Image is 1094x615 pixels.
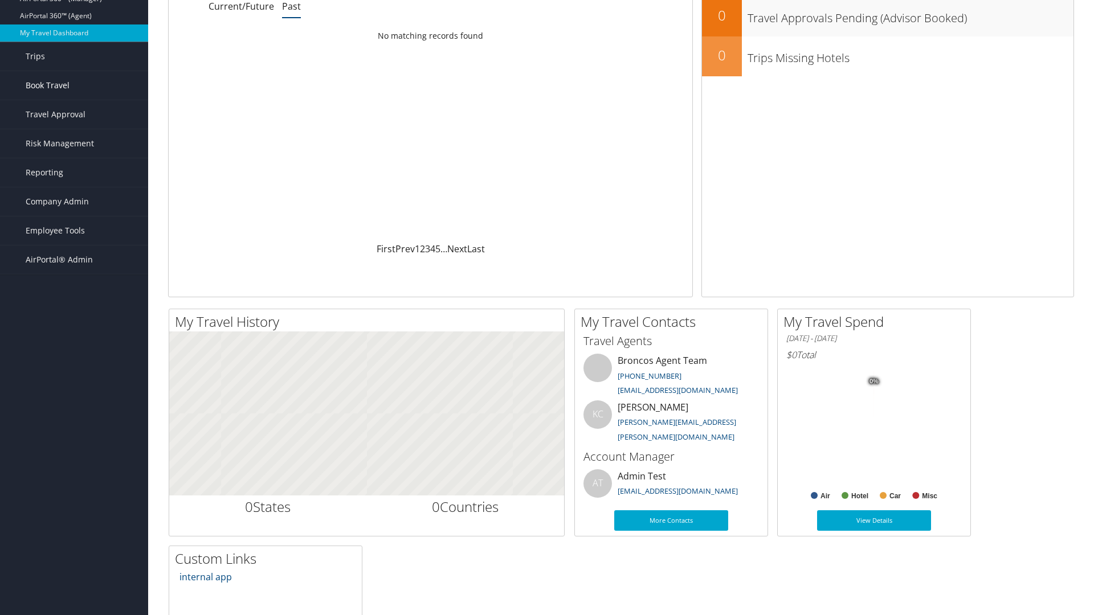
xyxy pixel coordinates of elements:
[375,497,556,516] h2: Countries
[425,243,430,255] a: 3
[783,312,970,331] h2: My Travel Spend
[786,348,797,361] span: $0
[786,348,962,361] h6: Total
[618,486,738,496] a: [EMAIL_ADDRESS][DOMAIN_NAME]
[178,497,358,516] h2: States
[440,243,447,255] span: …
[420,243,425,255] a: 2
[245,497,253,516] span: 0
[26,158,63,187] span: Reporting
[583,333,759,349] h3: Travel Agents
[702,46,742,65] h2: 0
[175,549,362,568] h2: Custom Links
[179,571,232,583] a: internal app
[26,129,94,158] span: Risk Management
[26,216,85,245] span: Employee Tools
[467,243,485,255] a: Last
[748,44,1073,66] h3: Trips Missing Hotels
[583,469,612,498] div: AT
[26,100,85,129] span: Travel Approval
[614,510,728,531] a: More Contacts
[870,378,879,385] tspan: 0%
[377,243,395,255] a: First
[447,243,467,255] a: Next
[26,42,45,71] span: Trips
[26,71,70,100] span: Book Travel
[169,26,692,46] td: No matching records found
[889,492,901,500] text: Car
[618,385,738,395] a: [EMAIL_ADDRESS][DOMAIN_NAME]
[583,400,612,429] div: KC
[748,5,1073,26] h3: Travel Approvals Pending (Advisor Booked)
[432,497,440,516] span: 0
[435,243,440,255] a: 5
[786,333,962,344] h6: [DATE] - [DATE]
[26,187,89,216] span: Company Admin
[702,36,1073,76] a: 0Trips Missing Hotels
[578,469,765,506] li: Admin Test
[618,417,736,442] a: [PERSON_NAME][EMAIL_ADDRESS][PERSON_NAME][DOMAIN_NAME]
[430,243,435,255] a: 4
[395,243,415,255] a: Prev
[26,245,93,274] span: AirPortal® Admin
[817,510,931,531] a: View Details
[702,6,742,25] h2: 0
[820,492,830,500] text: Air
[578,354,765,400] li: Broncos Agent Team
[415,243,420,255] a: 1
[583,449,759,465] h3: Account Manager
[922,492,937,500] text: Misc
[175,312,564,331] h2: My Travel History
[618,371,681,381] a: [PHONE_NUMBER]
[578,400,765,447] li: [PERSON_NAME]
[581,312,768,331] h2: My Travel Contacts
[851,492,868,500] text: Hotel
